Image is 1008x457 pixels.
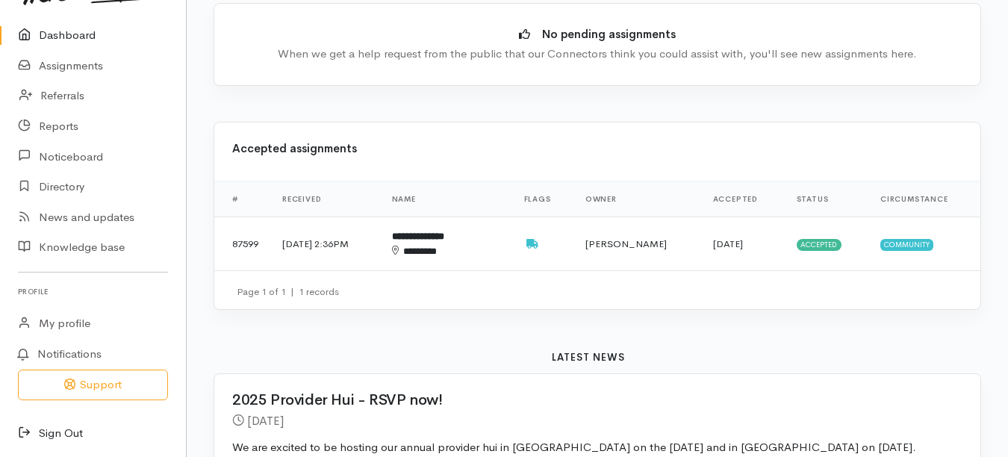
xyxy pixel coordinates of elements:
span: | [290,285,294,298]
td: [DATE] 2:36PM [270,217,380,271]
th: Name [380,181,512,217]
th: Flags [512,181,573,217]
b: Accepted assignments [232,141,357,155]
small: Page 1 of 1 1 records [237,285,339,298]
time: [DATE] [247,413,284,429]
span: Accepted [797,239,842,251]
b: No pending assignments [542,27,676,41]
td: [PERSON_NAME] [573,217,701,271]
h2: 2025 Provider Hui - RSVP now! [232,392,945,408]
th: Owner [573,181,701,217]
time: [DATE] [713,237,743,250]
th: Circumstance [868,181,980,217]
div: When we get a help request from the public that our Connectors think you could assist with, you'l... [237,46,958,63]
h6: Profile [18,282,168,302]
th: Status [785,181,868,217]
td: 87599 [214,217,270,271]
th: Accepted [701,181,785,217]
b: Latest news [552,351,625,364]
th: Received [270,181,380,217]
th: # [214,181,270,217]
span: Community [880,239,933,251]
button: Support [18,370,168,400]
